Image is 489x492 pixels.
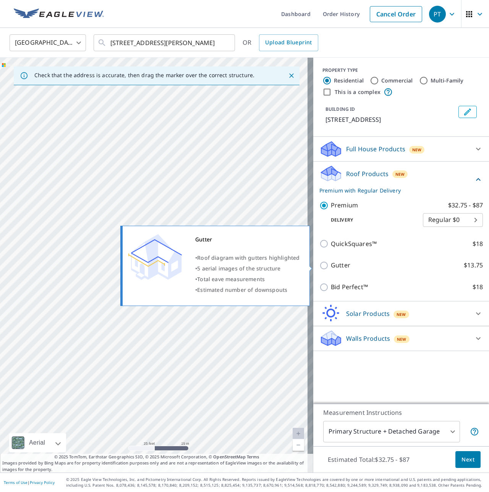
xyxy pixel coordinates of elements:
a: OpenStreetMap [213,454,245,460]
a: Cancel Order [370,6,422,22]
p: Bid Perfect™ [331,282,368,292]
a: Privacy Policy [30,480,55,485]
span: Total eave measurements [197,275,265,283]
span: New [397,336,406,342]
div: • [195,274,300,285]
p: © 2025 Eagle View Technologies, Inc. and Pictometry International Corp. All Rights Reserved. Repo... [66,477,485,488]
div: [GEOGRAPHIC_DATA] [10,32,86,53]
p: [STREET_ADDRESS] [325,115,455,124]
p: Gutter [331,261,350,270]
div: Roof ProductsNewPremium with Regular Delivery [319,165,483,194]
a: Upload Blueprint [259,34,318,51]
div: • [195,252,300,263]
p: QuickSquares™ [331,239,377,249]
button: Edit building 1 [458,106,477,118]
div: PROPERTY TYPE [322,67,480,74]
p: Full House Products [346,144,405,154]
span: Your report will include the primary structure and a detached garage if one exists. [470,427,479,436]
button: Next [455,451,481,468]
p: BUILDING ID [325,106,355,112]
div: Aerial [27,433,47,452]
button: Close [287,71,296,81]
div: Primary Structure + Detached Garage [323,421,460,442]
p: Walls Products [346,334,390,343]
p: Measurement Instructions [323,408,479,417]
div: Full House ProductsNew [319,140,483,158]
label: This is a complex [335,88,381,96]
p: $13.75 [464,261,483,270]
span: Next [461,455,474,464]
a: Current Level 20, Zoom In Disabled [293,428,304,439]
div: Solar ProductsNew [319,304,483,323]
span: New [395,171,405,177]
p: Premium [331,201,358,210]
div: Regular $0 [423,209,483,231]
p: Delivery [319,217,423,223]
p: $18 [473,282,483,292]
div: Gutter [195,234,300,245]
div: OR [243,34,318,51]
span: Estimated number of downspouts [197,286,287,293]
span: New [397,311,406,317]
a: Terms of Use [4,480,28,485]
span: 5 aerial images of the structure [197,265,280,272]
p: $32.75 - $87 [448,201,483,210]
img: Premium [128,234,182,280]
p: Premium with Regular Delivery [319,186,474,194]
div: Walls ProductsNew [319,329,483,348]
span: Upload Blueprint [265,38,312,47]
a: Terms [247,454,259,460]
p: | [4,480,55,485]
p: Solar Products [346,309,390,318]
label: Multi-Family [431,77,464,84]
p: $18 [473,239,483,249]
span: © 2025 TomTom, Earthstar Geographics SIO, © 2025 Microsoft Corporation, © [54,454,259,460]
label: Commercial [381,77,413,84]
div: PT [429,6,446,23]
input: Search by address or latitude-longitude [110,32,219,53]
span: New [412,147,422,153]
p: Check that the address is accurate, then drag the marker over the correct structure. [34,72,254,79]
a: Current Level 20, Zoom Out [293,439,304,451]
label: Residential [334,77,364,84]
p: Roof Products [346,169,389,178]
span: Roof diagram with gutters highlighted [197,254,300,261]
div: • [195,285,300,295]
div: • [195,263,300,274]
img: EV Logo [14,8,104,20]
div: Aerial [9,433,66,452]
p: Estimated Total: $32.75 - $87 [322,451,416,468]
